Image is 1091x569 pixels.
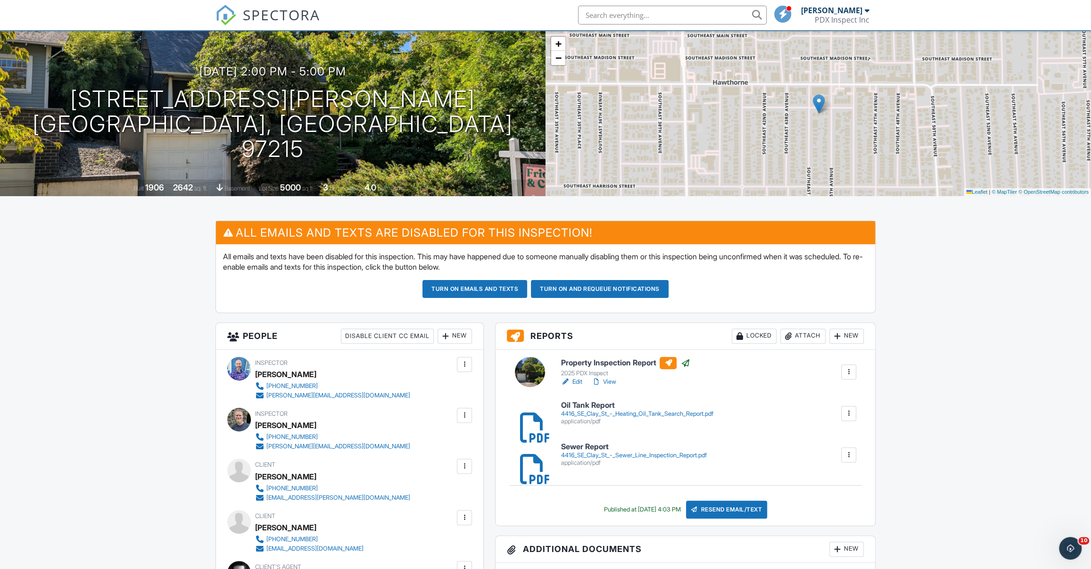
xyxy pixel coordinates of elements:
[561,401,713,425] a: Oil Tank Report 4416_SE_Clay_St_-_Heating_Oil_Tank_Search_Report.pdf application/pdf
[966,189,987,195] a: Leaflet
[216,221,875,244] h3: All emails and texts are disabled for this inspection!
[561,401,713,410] h6: Oil Tank Report
[215,13,320,33] a: SPECTORA
[578,6,767,25] input: Search everything...
[989,189,990,195] span: |
[255,442,410,451] a: [PERSON_NAME][EMAIL_ADDRESS][DOMAIN_NAME]
[561,357,690,369] h6: Property Inspection Report
[173,182,193,192] div: 2642
[302,185,314,192] span: sq.ft.
[255,512,275,520] span: Client
[255,432,410,442] a: [PHONE_NUMBER]
[561,377,582,387] a: Edit
[813,94,825,114] img: Marker
[266,485,318,492] div: [PHONE_NUMBER]
[561,410,713,418] div: 4416_SE_Clay_St_-_Heating_Oil_Tank_Search_Report.pdf
[216,323,483,350] h3: People
[255,367,316,381] div: [PERSON_NAME]
[591,377,616,387] a: View
[561,443,706,467] a: Sewer Report 4416_SE_Clay_St_-_Sewer_Line_Inspection_Report.pdf application/pdf
[1078,537,1089,544] span: 10
[266,536,318,543] div: [PHONE_NUMBER]
[1018,189,1089,195] a: © OpenStreetMap contributors
[266,494,410,502] div: [EMAIL_ADDRESS][PERSON_NAME][DOMAIN_NAME]
[266,443,410,450] div: [PERSON_NAME][EMAIL_ADDRESS][DOMAIN_NAME]
[280,182,301,192] div: 5000
[15,87,530,161] h1: [STREET_ADDRESS][PERSON_NAME] [GEOGRAPHIC_DATA], [GEOGRAPHIC_DATA] 97215
[551,37,565,51] a: Zoom in
[194,185,207,192] span: sq. ft.
[551,51,565,65] a: Zoom out
[561,443,706,451] h6: Sewer Report
[255,410,288,417] span: Inspector
[224,185,250,192] span: basement
[330,185,355,192] span: bedrooms
[266,392,410,399] div: [PERSON_NAME][EMAIL_ADDRESS][DOMAIN_NAME]
[496,536,875,563] h3: Additional Documents
[1059,537,1082,560] iframe: Intercom live chat
[255,359,288,366] span: Inspector
[266,433,318,441] div: [PHONE_NUMBER]
[255,461,275,468] span: Client
[780,329,826,344] div: Attach
[255,544,364,553] a: [EMAIL_ADDRESS][DOMAIN_NAME]
[561,357,690,378] a: Property Inspection Report 2025 PDX Inspect
[438,329,472,344] div: New
[992,189,1017,195] a: © MapTiler
[829,542,864,557] div: New
[223,251,868,272] p: All emails and texts have been disabled for this inspection. This may have happened due to someon...
[323,182,328,192] div: 3
[829,329,864,344] div: New
[215,5,236,25] img: The Best Home Inspection Software - Spectora
[555,38,562,49] span: +
[686,501,767,519] div: Resend Email/Text
[255,520,316,535] div: [PERSON_NAME]
[199,65,346,78] h3: [DATE] 2:00 pm - 5:00 pm
[561,459,706,467] div: application/pdf
[561,418,713,425] div: application/pdf
[255,391,410,400] a: [PERSON_NAME][EMAIL_ADDRESS][DOMAIN_NAME]
[815,15,869,25] div: PDX Inspect Inc
[422,280,527,298] button: Turn on emails and texts
[561,452,706,459] div: 4416_SE_Clay_St_-_Sewer_Line_Inspection_Report.pdf
[603,506,680,513] div: Published at [DATE] 4:03 PM
[266,545,364,553] div: [EMAIL_ADDRESS][DOMAIN_NAME]
[364,182,376,192] div: 4.0
[496,323,875,350] h3: Reports
[255,493,410,503] a: [EMAIL_ADDRESS][PERSON_NAME][DOMAIN_NAME]
[255,484,410,493] a: [PHONE_NUMBER]
[255,470,316,484] div: [PERSON_NAME]
[732,329,777,344] div: Locked
[255,418,316,432] div: [PERSON_NAME]
[259,185,279,192] span: Lot Size
[255,381,410,391] a: [PHONE_NUMBER]
[531,280,669,298] button: Turn on and Requeue Notifications
[341,329,434,344] div: Disable Client CC Email
[801,6,862,15] div: [PERSON_NAME]
[255,535,364,544] a: [PHONE_NUMBER]
[561,370,690,377] div: 2025 PDX Inspect
[243,5,320,25] span: SPECTORA
[555,52,562,64] span: −
[378,185,405,192] span: bathrooms
[145,182,164,192] div: 1906
[266,382,318,390] div: [PHONE_NUMBER]
[133,185,144,192] span: Built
